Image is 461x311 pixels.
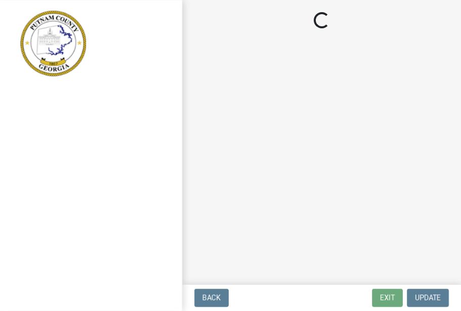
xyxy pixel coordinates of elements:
button: Update [407,289,449,307]
button: Back [194,289,229,307]
span: Back [202,294,221,302]
img: Putnam County, Georgia [20,11,86,76]
button: Exit [372,289,403,307]
span: Update [415,294,441,302]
